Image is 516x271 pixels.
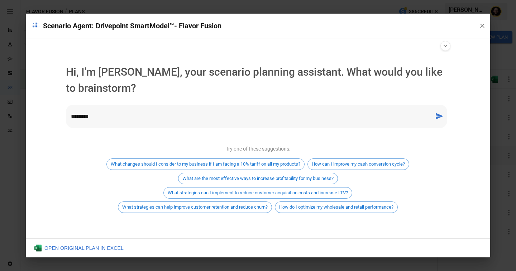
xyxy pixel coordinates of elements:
p: Hi, I'm [PERSON_NAME], your scenario planning assistant. What would you like to brainstorm? [66,64,450,96]
button: send message [432,109,446,123]
span: What are the most effective ways to increase profitability for my business? [178,176,338,181]
button: Show agent settings [440,41,450,51]
img: Excel [34,244,42,252]
span: What strategies can I implement to reduce customer acquisition costs and increase LTV? [164,190,352,195]
p: Try one of these suggestions: [226,145,290,153]
p: Scenario Agent: Drivepoint SmartModel™- Flavor Fusion [32,20,473,32]
span: What strategies can help improve customer retention and reduce churn? [118,204,272,210]
span: How do I optimize my wholesale and retail performance? [275,204,397,210]
span: What changes should I consider to my business if I am facing a 10% tariff on all my products? [107,161,304,167]
div: OPEN ORIGINAL PLAN IN EXCEL [34,244,124,252]
span: How can I improve my cash conversion cycle? [308,161,409,167]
